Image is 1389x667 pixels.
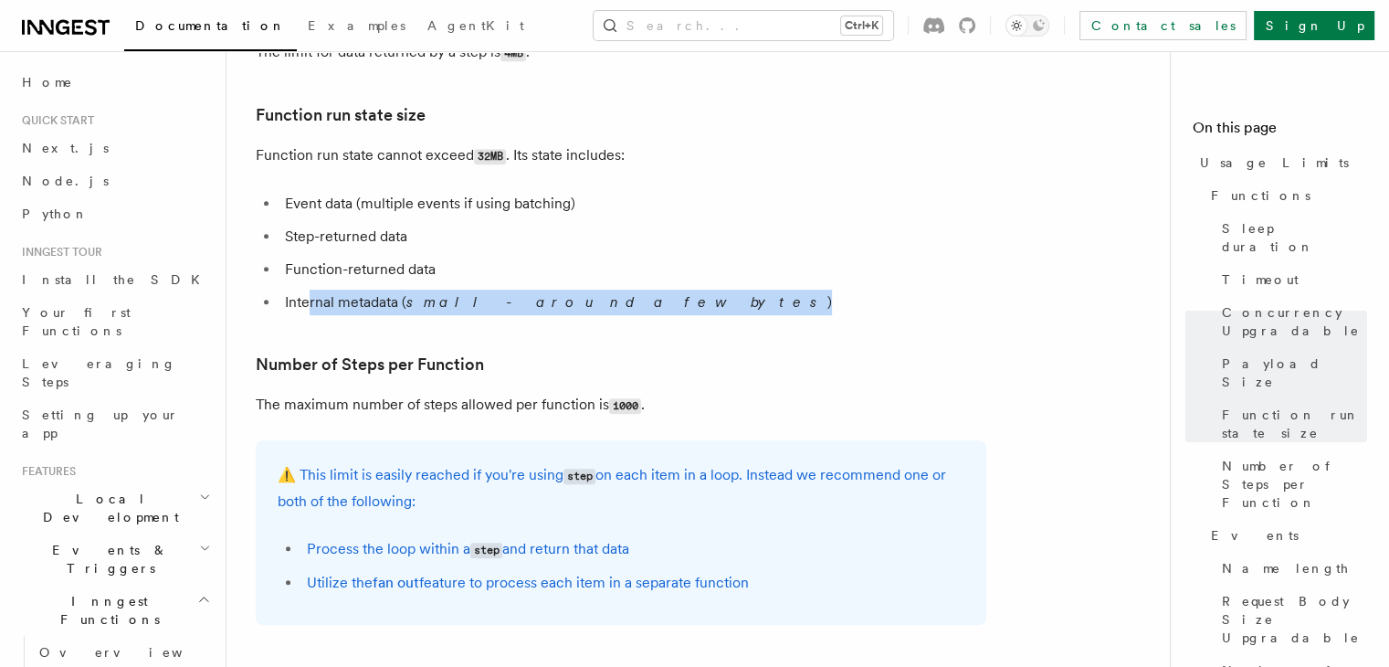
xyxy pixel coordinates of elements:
span: Home [22,73,73,91]
span: Quick start [15,113,94,128]
a: Payload Size [1215,347,1367,398]
a: Number of Steps per Function [1215,450,1367,519]
a: Documentation [124,5,297,51]
span: Python [22,206,89,221]
button: Local Development [15,482,215,534]
span: Usage Limits [1200,154,1349,172]
span: Name length [1222,559,1350,577]
a: Your first Functions [15,296,215,347]
code: 1000 [609,398,641,414]
code: step [563,469,595,484]
li: Process the loop within a and return that data [301,536,964,563]
span: Sleep duration [1222,219,1367,256]
span: Documentation [135,18,286,33]
a: Install the SDK [15,263,215,296]
button: Search...Ctrl+K [594,11,893,40]
a: fan out [373,574,419,591]
span: Examples [308,18,405,33]
code: step [470,543,502,558]
a: Examples [297,5,416,49]
span: Timeout [1222,270,1299,289]
span: Function run state size [1222,406,1367,442]
p: Function run state cannot exceed . Its state includes: [256,143,986,169]
a: Setting up your app [15,398,215,450]
a: Concurrency Upgradable [1215,296,1367,347]
a: Node.js [15,164,215,197]
button: Inngest Functions [15,585,215,636]
a: Function run state size [256,102,426,128]
a: Usage Limits [1193,146,1367,179]
span: Number of Steps per Function [1222,457,1367,512]
span: Your first Functions [22,305,131,338]
button: Toggle dark mode [1005,15,1049,37]
a: Request Body Size Upgradable [1215,585,1367,654]
span: Functions [1211,186,1310,205]
a: Functions [1204,179,1367,212]
span: Events & Triggers [15,541,199,577]
a: Sleep duration [1215,212,1367,263]
a: Events [1204,519,1367,552]
code: 32MB [474,149,506,164]
li: Function-returned data [279,257,986,282]
a: Name length [1215,552,1367,585]
a: Contact sales [1079,11,1247,40]
span: Features [15,464,76,479]
span: Concurrency Upgradable [1222,303,1367,340]
li: Event data (multiple events if using batching) [279,191,986,217]
span: Inngest Functions [15,592,197,629]
kbd: Ctrl+K [841,16,882,35]
span: Events [1211,526,1299,545]
p: The maximum number of steps allowed per function is . [256,392,986,418]
a: Leveraging Steps [15,347,215,398]
p: The limit for data returned by a step is . [256,39,986,66]
a: AgentKit [416,5,535,49]
button: Events & Triggers [15,534,215,585]
li: Step-returned data [279,224,986,249]
span: Next.js [22,141,109,155]
span: Install the SDK [22,272,211,287]
em: small - around a few bytes [406,293,827,311]
span: Overview [39,645,227,660]
span: Request Body Size Upgradable [1222,592,1367,647]
span: Setting up your app [22,408,179,440]
span: Node.js [22,174,109,188]
li: Internal metadata ( ) [279,290,986,315]
span: Local Development [15,490,199,526]
a: Python [15,197,215,230]
span: AgentKit [427,18,524,33]
a: Next.js [15,132,215,164]
span: Leveraging Steps [22,356,176,389]
p: ⚠️ This limit is easily reached if you're using on each item in a loop. Instead we recommend one ... [278,462,964,514]
a: Function run state size [1215,398,1367,450]
span: Inngest tour [15,245,102,259]
a: Number of Steps per Function [256,352,484,377]
code: 4MB [500,46,526,61]
span: Payload Size [1222,355,1367,391]
a: Home [15,66,215,99]
a: Sign Up [1254,11,1374,40]
a: Timeout [1215,263,1367,296]
h4: On this page [1193,117,1367,146]
li: Utilize the feature to process each item in a separate function [301,570,964,596]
